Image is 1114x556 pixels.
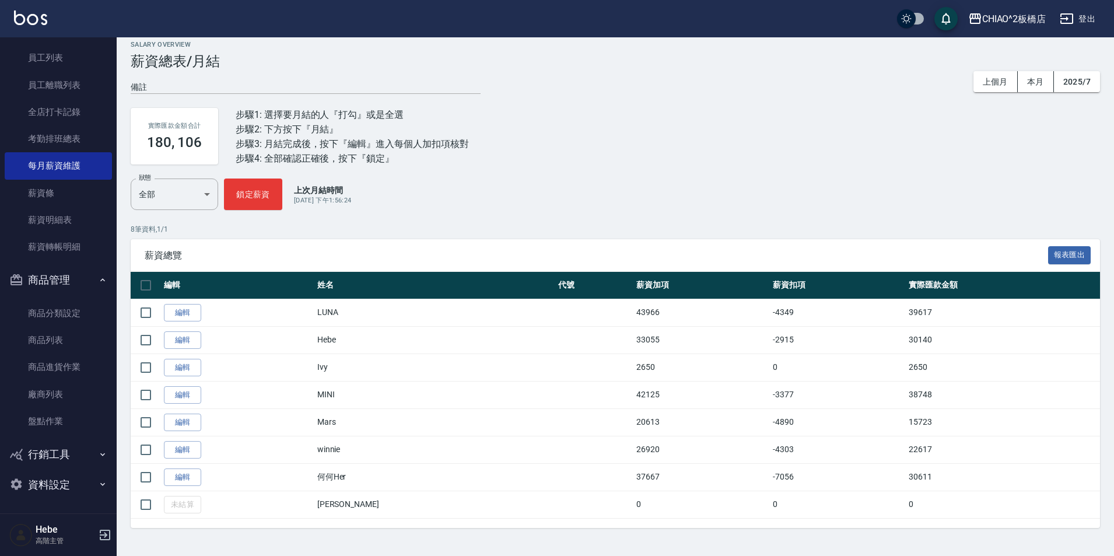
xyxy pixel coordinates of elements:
td: 何何Her [314,463,555,491]
td: 0 [633,491,770,518]
a: 每月薪資維護 [5,152,112,179]
td: 37667 [633,463,770,491]
td: -4890 [770,408,906,436]
button: save [934,7,958,30]
p: 上次月結時間 [294,184,351,196]
a: 員工離職列表 [5,72,112,99]
button: 商品管理 [5,265,112,295]
td: 22617 [906,436,1100,463]
span: 薪資總覽 [145,250,1048,261]
td: 15723 [906,408,1100,436]
button: 報表匯出 [1048,246,1091,264]
th: 薪資加項 [633,272,770,299]
td: winnie [314,436,555,463]
td: 43966 [633,299,770,326]
img: Logo [14,11,47,25]
button: 行銷工具 [5,439,112,470]
span: [DATE] 下午1:56:24 [294,197,351,204]
h2: 實際匯款金額合計 [145,122,204,130]
a: 編輯 [164,386,201,404]
td: 26920 [633,436,770,463]
p: 高階主管 [36,536,95,546]
td: [PERSON_NAME] [314,491,555,518]
img: Person [9,523,33,547]
a: 薪資明細表 [5,207,112,233]
h3: 薪資總表/月結 [131,53,1100,69]
th: 實際匯款金額 [906,272,1100,299]
th: 薪資扣項 [770,272,906,299]
button: 2025/7 [1054,71,1100,93]
td: 30611 [906,463,1100,491]
h2: Salary Overview [131,41,1100,48]
td: 33055 [633,326,770,354]
div: CHIAO^2板橋店 [982,12,1046,26]
td: 0 [770,491,906,518]
td: -4349 [770,299,906,326]
a: 薪資條 [5,180,112,207]
button: 登出 [1055,8,1100,30]
button: 上個月 [973,71,1018,93]
div: 全部 [131,179,218,210]
h3: 180, 106 [147,134,202,151]
h5: Hebe [36,524,95,536]
a: 廠商列表 [5,381,112,408]
label: 狀態 [139,173,151,182]
td: Mars [314,408,555,436]
a: 報表匯出 [1048,249,1091,260]
td: 42125 [633,381,770,408]
a: 商品進貨作業 [5,354,112,380]
td: 2650 [906,354,1100,381]
td: Hebe [314,326,555,354]
td: 38748 [906,381,1100,408]
a: 編輯 [164,441,201,459]
a: 盤點作業 [5,408,112,435]
th: 姓名 [314,272,555,299]
div: 步驟2: 下方按下『月結』 [236,122,469,137]
a: 全店打卡記錄 [5,99,112,125]
div: 步驟4: 全部確認正確後，按下『鎖定』 [236,151,469,166]
th: 編輯 [161,272,314,299]
a: 考勤排班總表 [5,125,112,152]
div: 步驟3: 月結完成後，按下『編輯』進入每個人加扣項核對 [236,137,469,151]
td: Ivy [314,354,555,381]
td: -7056 [770,463,906,491]
a: 編輯 [164,468,201,487]
td: -4303 [770,436,906,463]
td: 0 [770,354,906,381]
a: 薪資轉帳明細 [5,233,112,260]
td: 39617 [906,299,1100,326]
th: 代號 [555,272,634,299]
button: 本月 [1018,71,1054,93]
div: 步驟1: 選擇要月結的人『打勾』或是全選 [236,107,469,122]
button: 資料設定 [5,470,112,500]
a: 編輯 [164,414,201,432]
td: -2915 [770,326,906,354]
a: 員工列表 [5,44,112,71]
button: 鎖定薪資 [224,179,282,210]
td: 0 [906,491,1100,518]
td: 20613 [633,408,770,436]
a: 編輯 [164,331,201,349]
td: 2650 [633,354,770,381]
p: 8 筆資料, 1 / 1 [131,224,1100,235]
a: 商品分類設定 [5,300,112,327]
td: 30140 [906,326,1100,354]
a: 編輯 [164,304,201,322]
button: CHIAO^2板橋店 [964,7,1051,31]
a: 商品列表 [5,327,112,354]
td: -3377 [770,381,906,408]
td: MINI [314,381,555,408]
td: LUNA [314,299,555,326]
a: 編輯 [164,359,201,377]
